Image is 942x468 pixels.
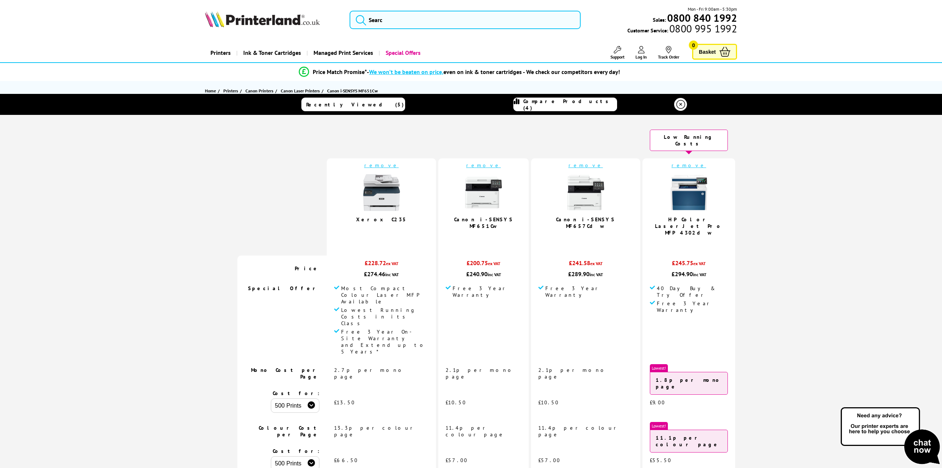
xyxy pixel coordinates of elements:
span: / 5 [691,240,699,248]
input: Searc [350,11,580,29]
a: Recently Viewed (5) [301,98,405,111]
span: inc VAT [488,272,501,277]
a: remove [672,162,706,169]
a: Special Offers [379,43,426,62]
div: £241.58 [538,259,633,270]
span: ex VAT [386,261,399,266]
img: Open Live Chat window [839,406,942,467]
a: Compare Products (4) [513,98,617,111]
span: £57.00 [446,457,468,464]
img: Printerland Logo [205,11,320,27]
div: Low Running Costs [650,130,728,151]
a: remove [466,162,501,169]
span: Canon i-SENSYS MF651Cw [327,88,378,94]
a: 0800 840 1992 [666,14,737,21]
span: 4.7 [375,226,384,235]
b: 0800 840 1992 [667,11,737,25]
span: Price Match Promise* [313,68,367,75]
span: £66.50 [334,457,358,464]
a: Managed Print Services [307,43,379,62]
span: inc VAT [589,272,603,277]
span: Lowest! [650,364,668,372]
span: 5.0 [683,240,691,248]
span: Price [295,265,319,272]
span: inc VAT [385,272,399,277]
span: We won’t be beaten on price, [369,68,443,75]
span: £57.00 [538,457,560,464]
span: Most Compact Colour Laser MFP Available [341,285,429,305]
span: Canon Laser Printers [281,87,320,95]
span: Free 3 Year Warranty [453,285,521,298]
div: £240.90 [446,270,521,278]
span: Free 3 Year Warranty [545,285,633,298]
a: HP Color LaserJet Pro MFP 4302dw [655,216,723,236]
div: £274.46 [334,270,429,278]
span: 5.0 [579,233,588,242]
div: £200.75 [446,259,521,270]
span: Free 3 Year Warranty [657,300,728,313]
span: Customer Service: [627,25,737,34]
a: Printers [205,43,236,62]
span: £55.50 [650,457,672,464]
img: Canon-MF657Cdw-Front-Small.jpg [567,174,604,211]
span: Cost for: [273,448,319,454]
span: ex VAT [488,261,500,266]
a: Printers [223,87,240,95]
span: Colour Cost per Page [259,425,319,438]
img: HP-4302dw-Front-Main-Small.jpg [670,174,707,211]
span: 40 Day Buy & Try Offer [657,285,728,298]
span: Canon Printers [245,87,273,95]
span: Home [205,87,216,95]
span: Ink & Toner Cartridges [243,43,301,62]
span: Lowest Running Costs in its Class [341,307,429,327]
strong: 11.1p per colour page [656,434,720,448]
a: Printerland Logo [205,11,341,29]
a: Canon Laser Printers [281,87,322,95]
span: 2.1p per mono page [538,367,608,380]
a: Xerox C235 [356,216,407,223]
span: Lowest! [650,422,668,430]
span: Printers [223,87,238,95]
span: £13.50 [334,399,355,406]
a: Basket 0 [692,44,737,60]
span: Mono Cost per Page [251,367,319,380]
span: 11.4p per colour page [538,425,619,438]
span: Sales: [653,16,666,23]
a: Home [205,87,218,95]
span: £9.00 [650,399,665,406]
div: £228.72 [334,259,429,270]
span: inc VAT [693,272,706,277]
a: Canon Printers [245,87,275,95]
span: / 5 [384,226,392,235]
span: Support [610,54,624,60]
a: Canon i-SENSYS MF651Cw [454,216,513,229]
a: Log In [635,46,647,60]
span: Mon - Fri 9:00am - 5:30pm [688,6,737,13]
a: remove [364,162,399,169]
li: modal_Promise [180,66,739,78]
span: £10.50 [538,399,559,406]
span: / 5 [588,233,596,242]
img: Xerox-C235-Front-Main-Small.jpg [363,174,400,211]
span: Compare Products (4) [523,98,617,111]
a: Canon i-SENSYS MF657Cdw [556,216,615,229]
img: Canon-MF651Cw-Front-Small.jpg [465,174,502,211]
span: Basket [699,47,716,57]
div: £294.90 [650,270,728,278]
span: Recently Viewed (5) [306,101,404,108]
span: Cost for: [273,390,319,397]
span: 13.3p per colour page [334,425,415,438]
span: Log In [635,54,647,60]
span: ex VAT [693,261,706,266]
a: remove [569,162,603,169]
span: ex VAT [590,261,603,266]
div: - even on ink & toner cartridges - We check our competitors every day! [367,68,620,75]
span: Free 3 Year On-Site Warranty and Extend up to 5 Years* [341,328,429,355]
span: 2.7p per mono page [334,367,406,380]
span: 0 [689,41,698,50]
span: 0800 995 1992 [668,25,737,32]
span: Special Offer [248,285,319,292]
a: Track Order [658,46,679,60]
div: £245.75 [650,259,728,270]
a: Ink & Toner Cartridges [236,43,307,62]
